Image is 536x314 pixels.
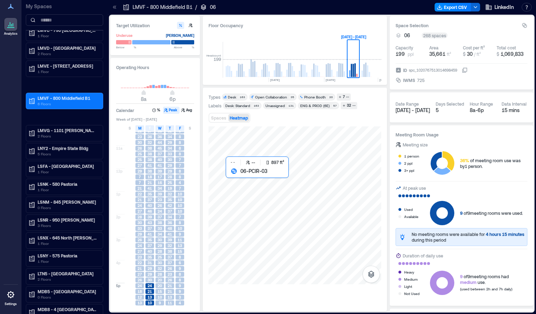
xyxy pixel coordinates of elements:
span: 13 [178,243,182,248]
span: 8a [141,96,147,102]
span: 26 [138,277,142,282]
span: 12 [138,295,142,300]
span: 34 [168,146,172,151]
p: LSNM - 845 [PERSON_NAME] [38,199,98,205]
span: 18 [148,174,152,179]
span: T [169,125,171,131]
div: Floor Occupancy [209,22,381,29]
span: 43 [148,220,152,225]
p: LTN5 - [GEOGRAPHIC_DATA] [38,271,98,276]
span: 40 [148,249,152,254]
span: 8 [179,220,181,225]
div: No meeting rooms were available for during this period [412,231,524,243]
button: Peak [163,107,180,114]
span: 30 [158,237,162,242]
span: 41 [168,232,172,237]
span: 37 [158,151,162,156]
span: 48 [168,226,172,231]
div: Cost per ft² [463,45,485,50]
p: 3 Floors [38,223,98,228]
span: 30 [168,157,172,162]
div: 20 [328,95,334,99]
span: 24 [158,209,162,214]
span: (used between 2h and 7h daily) [460,287,512,291]
span: 46 [148,209,152,214]
span: 20 [158,277,162,282]
p: LMVG - 1101 [PERSON_NAME] B7 [38,127,98,133]
span: 9 [460,274,463,279]
div: Total cost [497,45,516,50]
span: 36 [168,220,172,225]
span: 38 [148,157,152,162]
span: 11 [168,300,172,305]
div: Duration of daily use [403,252,443,259]
span: 32 [168,243,172,248]
button: Spaces [210,114,228,122]
button: % [151,107,162,114]
span: 15 [158,289,162,294]
span: 7 [179,157,181,162]
p: LMVD - [GEOGRAPHIC_DATA] [38,45,98,51]
span: 30 [158,260,162,265]
span: 10 [178,197,182,202]
div: 7 [342,94,346,100]
span: 40 [158,157,162,162]
p: 06 [210,4,216,11]
span: 3 [179,295,181,300]
button: $ 30 / ft² [463,50,494,58]
span: / ft² [474,52,481,57]
h3: Target Utilization [116,22,194,29]
span: 6 [179,260,181,265]
p: My Spaces [26,3,103,10]
span: 20 [158,283,162,288]
span: 28 [168,174,172,179]
span: 41 [158,163,162,168]
span: 41 [148,232,152,237]
span: 30 [467,51,473,57]
span: 29 [158,243,162,248]
span: [DATE] - [DATE] [396,107,430,113]
span: T [149,125,151,131]
span: 8 [179,151,181,156]
span: 37 [158,214,162,219]
span: 3p [116,237,120,242]
div: [PERSON_NAME] [166,32,194,39]
span: 36% [460,158,469,163]
span: 25 [168,180,172,185]
div: ENG & PROD (6E) [300,103,330,108]
span: 37 [148,197,152,202]
span: 38 [168,249,172,254]
span: 9 [179,289,181,294]
span: ppl [408,51,414,57]
span: 8 [179,277,181,282]
span: 1,069,833 [501,51,523,57]
span: 39 [158,192,162,197]
span: 24 [138,243,142,248]
span: 26 [168,266,172,271]
div: Labels [209,103,221,108]
span: LinkedIn [494,4,514,11]
div: Used [404,206,413,213]
span: 13 [148,295,152,300]
span: 06 [404,32,410,39]
span: F [179,125,181,131]
span: 21 [148,180,152,185]
span: Below % [116,45,136,49]
span: 36 [148,134,152,139]
span: S [129,125,131,131]
p: LMVE - [STREET_ADDRESS] [38,63,98,69]
div: Medium [404,276,418,283]
span: 26 [168,277,172,282]
span: 35 [148,192,152,197]
span: 41 [148,186,152,191]
span: 40 [148,203,152,208]
span: 28 [138,214,142,219]
span: 29 [138,169,142,174]
p: 2 Floors [38,133,98,139]
span: 33 [158,226,162,231]
span: 5p [116,283,120,288]
p: LSNR - 950 [PERSON_NAME] [38,217,98,223]
p: MDB8 - 4 [GEOGRAPHIC_DATA] [38,306,98,312]
span: 32 [158,266,162,271]
span: 35 [148,255,152,260]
